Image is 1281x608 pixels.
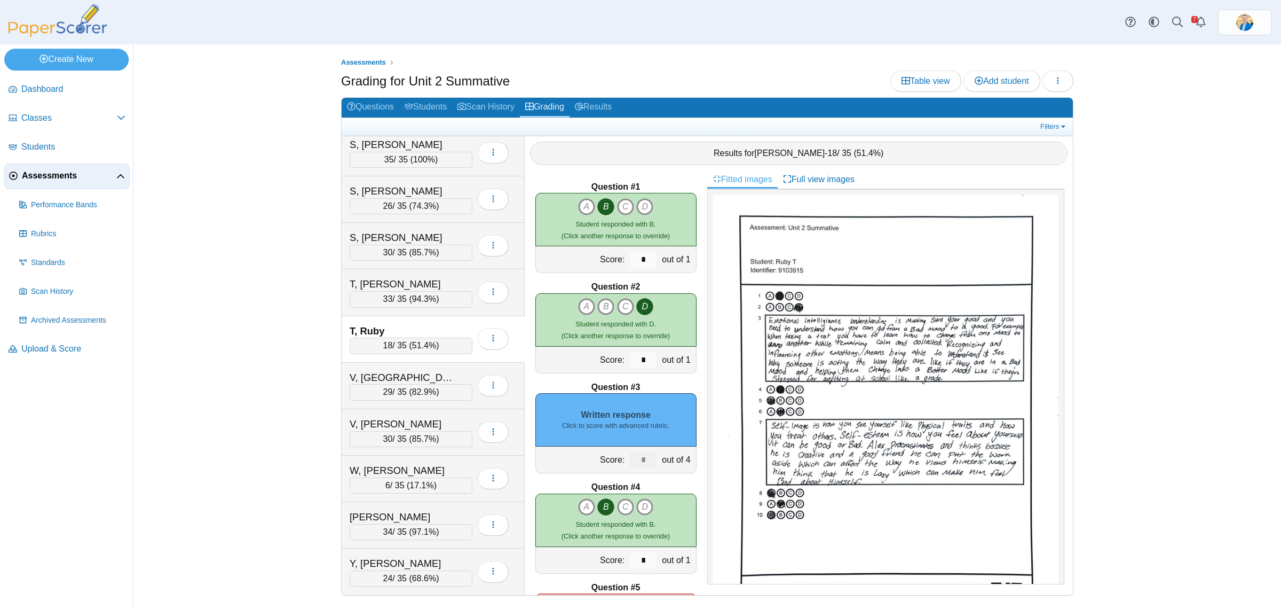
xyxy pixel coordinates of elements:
[659,547,695,573] div: out of 1
[659,246,695,272] div: out of 1
[890,71,961,92] a: Table view
[412,201,436,211] span: 74.3%
[578,198,595,215] i: A
[562,220,670,240] small: (Click another response to override)
[902,76,950,85] span: Table view
[591,281,640,293] b: Question #2
[350,384,472,400] div: / 35 ( )
[412,248,436,257] span: 85.7%
[338,56,389,69] a: Assessments
[963,71,1040,92] a: Add student
[1218,10,1271,35] a: ps.jrF02AmRZeRNgPWo
[350,184,456,198] div: S, [PERSON_NAME]
[562,320,670,340] small: (Click another response to override)
[535,393,697,447] div: Written response
[576,520,656,528] span: Student responded with B.
[562,520,670,540] small: (Click another response to override)
[1038,121,1070,132] a: Filters
[350,198,472,214] div: / 35 ( )
[4,106,130,131] a: Classes
[21,83,125,95] span: Dashboard
[4,77,130,103] a: Dashboard
[21,112,117,124] span: Classes
[383,574,393,583] span: 24
[15,308,130,333] a: Archived Assessments
[1236,14,1253,31] img: ps.jrF02AmRZeRNgPWo
[591,181,640,193] b: Question #1
[350,571,472,587] div: / 35 ( )
[350,417,456,431] div: V, [PERSON_NAME]
[341,72,510,90] h1: Grading for Unit 2 Summative
[350,478,472,494] div: / 35 ( )
[636,198,653,215] i: D
[383,341,393,350] span: 18
[412,527,436,536] span: 97.1%
[412,294,436,303] span: 94.3%
[383,294,393,303] span: 33
[350,557,456,571] div: Y, [PERSON_NAME]
[536,547,628,573] div: Score:
[778,170,860,189] a: Full view images
[383,248,393,257] span: 30
[536,447,628,473] div: Score:
[412,387,436,396] span: 82.9%
[31,286,125,297] span: Scan History
[350,464,456,478] div: W, [PERSON_NAME]
[31,315,125,326] span: Archived Assessments
[22,170,116,182] span: Assessments
[350,231,456,245] div: S, [PERSON_NAME]
[15,250,130,276] a: Standards
[617,498,634,516] i: C
[350,524,472,540] div: / 35 ( )
[636,298,653,315] i: D
[4,337,130,362] a: Upload & Score
[636,498,653,516] i: D
[562,421,669,431] small: Click to score with advanced rubric.
[857,149,881,158] span: 51.4%
[31,258,125,268] span: Standards
[31,200,125,211] span: Performance Bands
[536,246,628,272] div: Score:
[597,498,614,516] i: B
[341,58,386,66] span: Assessments
[617,298,634,315] i: C
[975,76,1029,85] span: Add student
[576,220,656,228] span: Student responded with B.
[4,163,130,189] a: Assessments
[597,298,614,315] i: B
[350,138,456,152] div: S, [PERSON_NAME]
[4,29,111,38] a: PaperScorer
[659,347,695,373] div: out of 1
[1189,11,1213,34] a: Alerts
[350,371,456,385] div: V, [GEOGRAPHIC_DATA]
[536,347,628,373] div: Score:
[530,142,1068,165] div: Results for - / 35 ( )
[383,201,393,211] span: 26
[21,141,125,153] span: Students
[385,481,390,490] span: 6
[4,49,129,70] a: Create New
[591,381,640,393] b: Question #3
[578,498,595,516] i: A
[15,192,130,218] a: Performance Bands
[575,320,656,328] span: Student responded with D.
[383,527,393,536] span: 34
[350,245,472,261] div: / 35 ( )
[399,98,452,118] a: Students
[409,481,433,490] span: 17.1%
[350,324,456,338] div: T, Ruby
[350,338,472,354] div: / 35 ( )
[350,291,472,307] div: / 35 ( )
[578,298,595,315] i: A
[15,221,130,247] a: Rubrics
[384,155,394,164] span: 35
[21,343,125,355] span: Upload & Score
[412,341,436,350] span: 51.4%
[570,98,617,118] a: Results
[617,198,634,215] i: C
[591,481,640,493] b: Question #4
[350,152,472,168] div: / 35 ( )
[591,582,640,594] b: Question #5
[4,135,130,160] a: Students
[350,431,472,447] div: / 35 ( )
